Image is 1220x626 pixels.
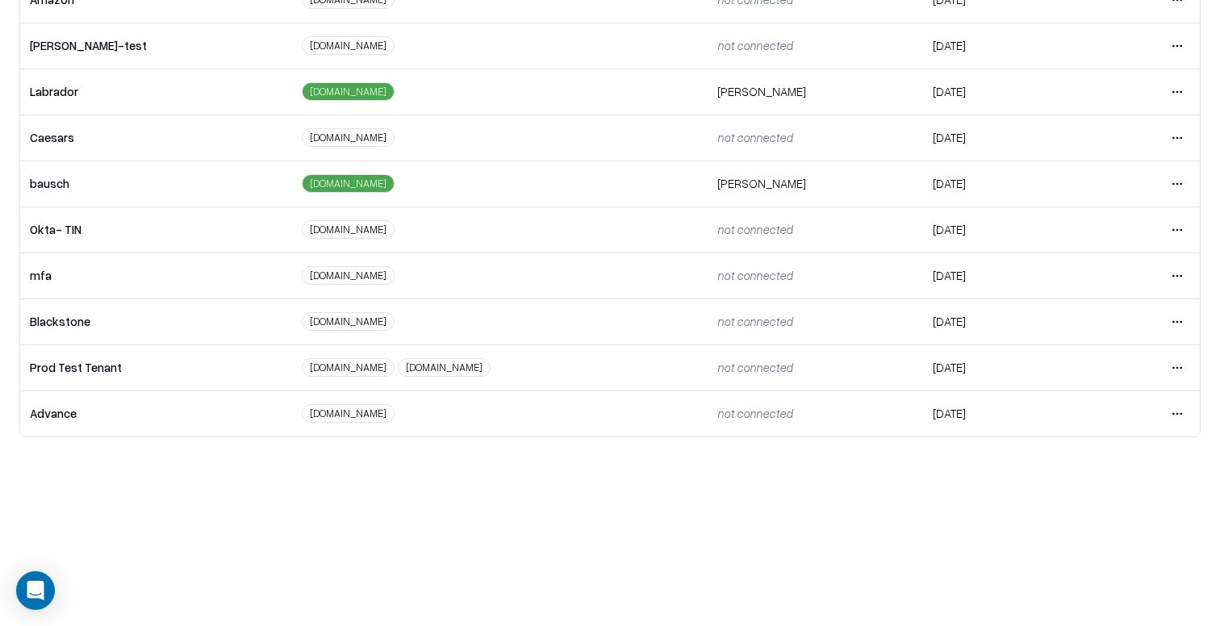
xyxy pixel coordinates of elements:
span: not connected [717,38,792,52]
td: [DATE] [923,161,1076,207]
div: [DOMAIN_NAME] [302,404,395,423]
td: [DATE] [923,390,1076,436]
span: [PERSON_NAME] [717,176,806,190]
div: [DOMAIN_NAME] [302,266,395,285]
span: not connected [717,406,792,420]
td: Labrador [20,69,292,115]
span: not connected [717,222,792,236]
td: [DATE] [923,115,1076,161]
td: [PERSON_NAME]-test [20,23,292,69]
div: [DOMAIN_NAME] [302,128,395,147]
span: not connected [717,268,792,282]
div: [DOMAIN_NAME] [302,82,395,101]
div: [DOMAIN_NAME] [302,36,395,55]
div: Open Intercom Messenger [16,571,55,610]
td: Prod Test Tenant [20,344,292,390]
td: mfa [20,252,292,298]
td: [DATE] [923,23,1076,69]
td: Caesars [20,115,292,161]
div: [DOMAIN_NAME] [302,312,395,331]
span: not connected [717,130,792,144]
span: [PERSON_NAME] [717,84,806,98]
td: Okta- TIN [20,207,292,252]
td: Blackstone [20,298,292,344]
span: not connected [717,314,792,328]
td: bausch [20,161,292,207]
td: [DATE] [923,69,1076,115]
div: [DOMAIN_NAME] [302,220,395,239]
td: [DATE] [923,207,1076,252]
div: [DOMAIN_NAME] [302,174,395,193]
td: [DATE] [923,298,1076,344]
div: [DOMAIN_NAME] [302,358,395,377]
div: [DOMAIN_NAME] [398,358,491,377]
td: [DATE] [923,252,1076,298]
span: not connected [717,360,792,374]
td: Advance [20,390,292,436]
td: [DATE] [923,344,1076,390]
